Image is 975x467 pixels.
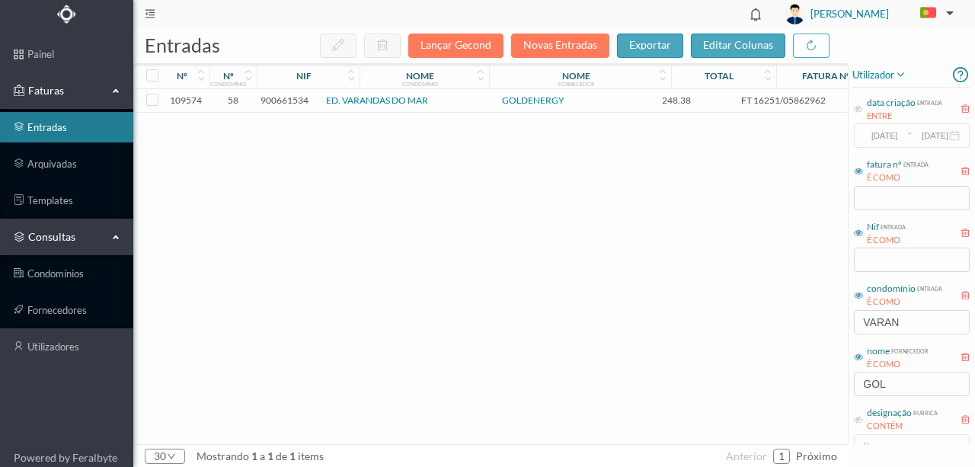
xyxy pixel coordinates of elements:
i: icon: down [166,452,176,461]
i: icon: bell [746,5,766,24]
a: ED. VARANDAS DO MAR [326,94,428,106]
span: consultas [28,229,104,245]
div: fornecedor [558,81,594,87]
div: nif [296,70,312,82]
div: fatura nº [867,158,902,171]
div: É COMO [867,171,929,184]
span: 248.38 [628,94,725,106]
div: condomínio [210,81,247,87]
button: editar colunas [691,34,785,58]
div: nome [406,70,434,82]
div: nome [562,70,590,82]
span: entradas [145,34,220,56]
div: É COMO [867,358,929,371]
span: próximo [796,449,837,462]
span: Faturas [24,83,108,98]
button: Lançar Gecond [408,34,503,58]
span: a [260,449,265,462]
button: Novas Entradas [511,34,609,58]
span: FT 16251/05862962 [733,94,834,106]
div: fornecedor [890,344,929,356]
div: nº [177,70,187,82]
div: ENTRE [867,110,942,123]
button: exportar [617,34,683,58]
span: Novas Entradas [511,38,617,51]
div: Nif [867,220,879,234]
span: 900661534 [261,94,308,106]
div: condomínio [867,282,916,296]
div: data criação [867,96,916,110]
div: condomínio [402,81,439,87]
a: GOLDENERGY [502,94,564,106]
div: entrada [879,220,906,232]
div: designação [867,406,912,420]
span: de [276,449,287,462]
i: icon: menu-fold [145,8,155,19]
div: entrada [916,96,942,107]
span: mostrando [197,449,249,462]
div: total [705,70,734,82]
div: nº [223,70,234,82]
div: rubrica [912,406,938,417]
button: PT [908,2,960,26]
span: 1 [287,449,298,462]
span: utilizador [852,66,906,84]
img: Logo [57,5,76,24]
i: icon: question-circle-o [953,63,968,87]
span: exportar [629,38,671,51]
span: anterior [726,449,767,462]
div: É COMO [867,234,906,247]
span: 1 [265,449,276,462]
div: nome [867,344,890,358]
span: items [298,449,324,462]
div: É COMO [867,296,942,309]
img: user_titan3.af2715ee.jpg [785,4,805,24]
span: 58 [213,94,253,106]
div: entrada [916,282,942,293]
div: CONTÉM [867,420,938,433]
li: 1 [773,449,790,464]
span: 1 [249,449,260,462]
div: fatura nº [802,70,850,82]
div: entrada [902,158,929,169]
span: 109574 [167,94,206,106]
